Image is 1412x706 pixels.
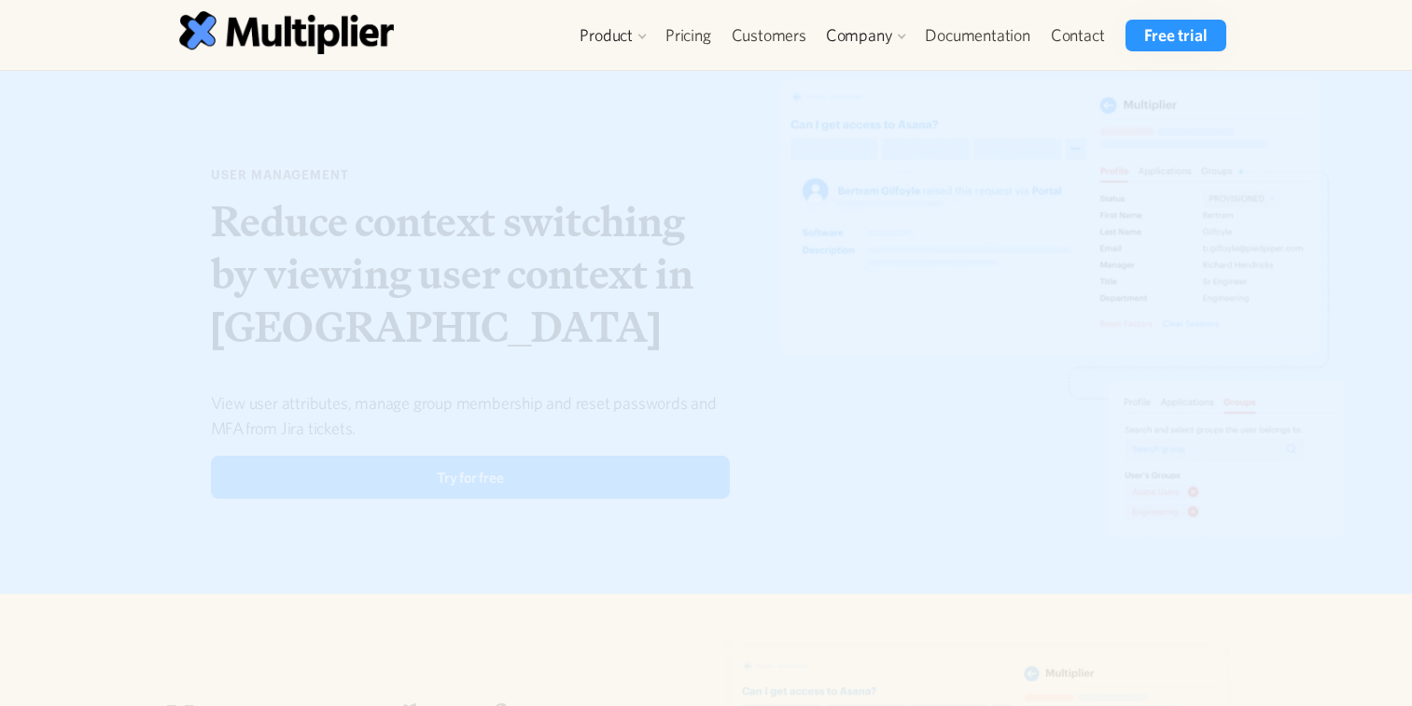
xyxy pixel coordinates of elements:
a: Pricing [655,20,721,51]
div: Company [817,20,916,51]
a: Contact [1041,20,1115,51]
h5: user management [211,166,731,185]
a: Documentation [915,20,1040,51]
p: View user attributes, manage group membership and reset passwords and MFA from Jira tickets. [211,390,731,441]
img: Desktop and Mobile illustration [760,59,1359,557]
div: Product [570,20,655,51]
div: Product [580,24,633,47]
h1: Reduce context switching by viewing user context in [GEOGRAPHIC_DATA] [211,195,731,353]
a: Customers [721,20,817,51]
a: Try for free [211,456,731,499]
div: Company [826,24,893,47]
a: Free trial [1125,20,1225,51]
